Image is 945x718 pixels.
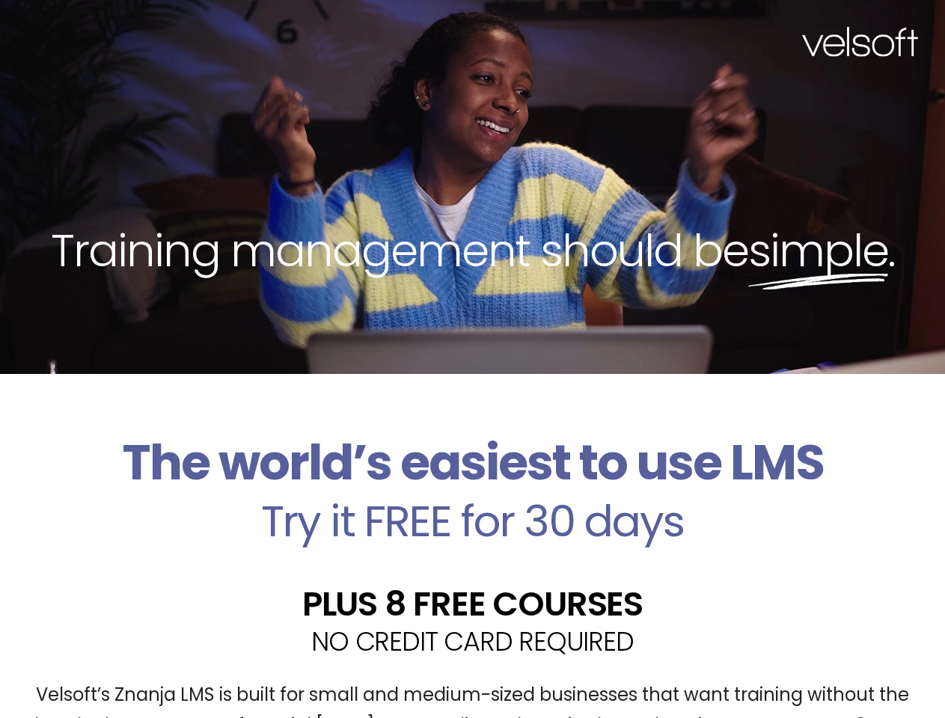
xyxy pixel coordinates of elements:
h2: Try it FREE for 30 days [11,500,934,543]
h2: The world’s easiest to use LMS [11,434,934,492]
h2: NO CREDIT CARD REQUIRED [11,628,934,654]
span: simple [748,219,888,282]
h2: Training management should be . [27,221,918,280]
h2: PLUS 8 FREE COURSES [11,587,934,621]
